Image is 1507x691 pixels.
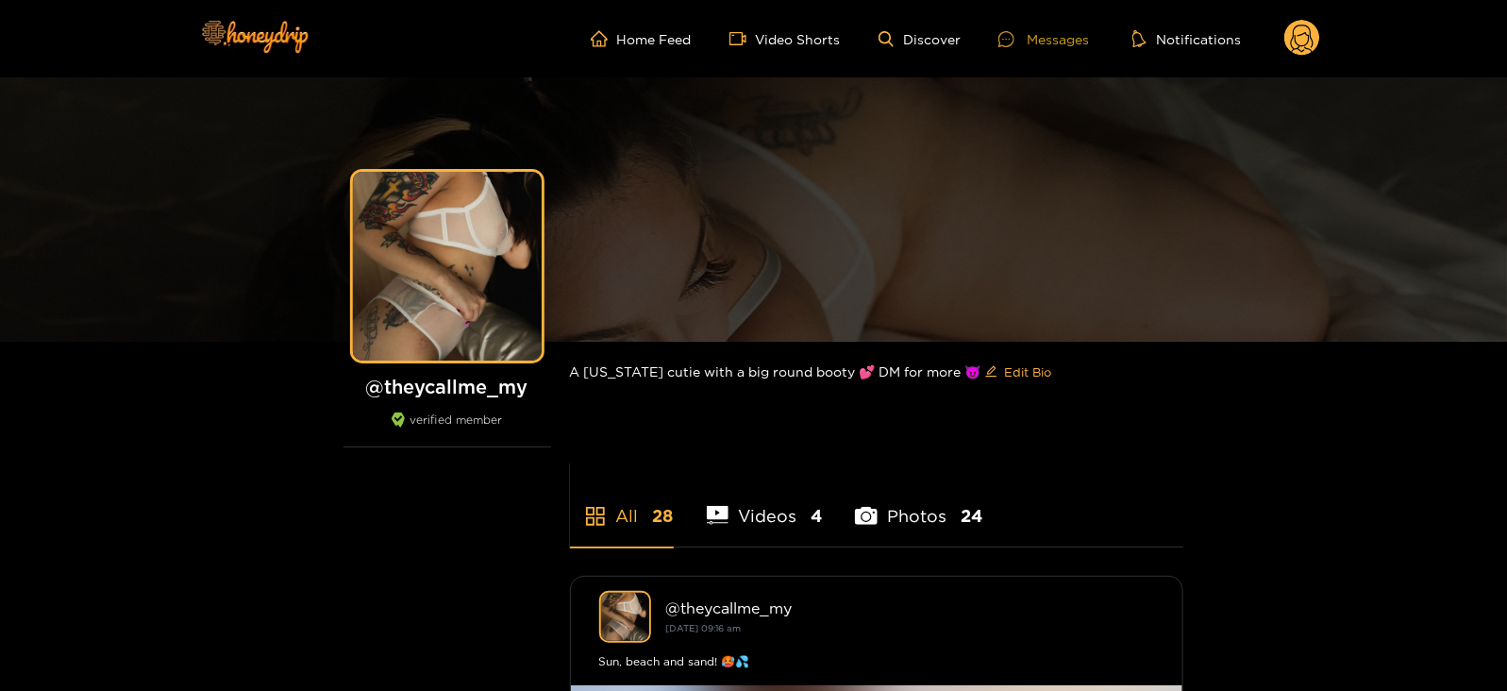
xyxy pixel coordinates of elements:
span: 24 [961,504,982,528]
span: 4 [811,504,822,528]
span: edit [985,365,997,379]
li: Photos [855,462,982,547]
a: Home Feed [591,30,692,47]
div: Messages [998,28,1089,50]
h1: @ theycallme_my [343,375,551,398]
li: All [570,462,674,547]
span: appstore [584,505,607,528]
button: editEdit Bio [981,357,1056,387]
span: 28 [653,504,674,528]
div: A [US_STATE] cutie with a big round booty 💕 DM for more 😈 [570,342,1183,402]
div: Sun, beach and sand! 🥵💦 [599,652,1154,671]
span: home [591,30,617,47]
span: Edit Bio [1005,362,1052,381]
div: verified member [343,413,551,447]
div: @ theycallme_my [666,599,1154,616]
small: [DATE] 09:16 am [666,623,742,633]
img: theycallme_my [599,591,651,643]
span: video-camera [729,30,756,47]
a: Video Shorts [729,30,841,47]
button: Notifications [1127,29,1247,48]
a: Discover [879,31,961,47]
li: Videos [707,462,823,547]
